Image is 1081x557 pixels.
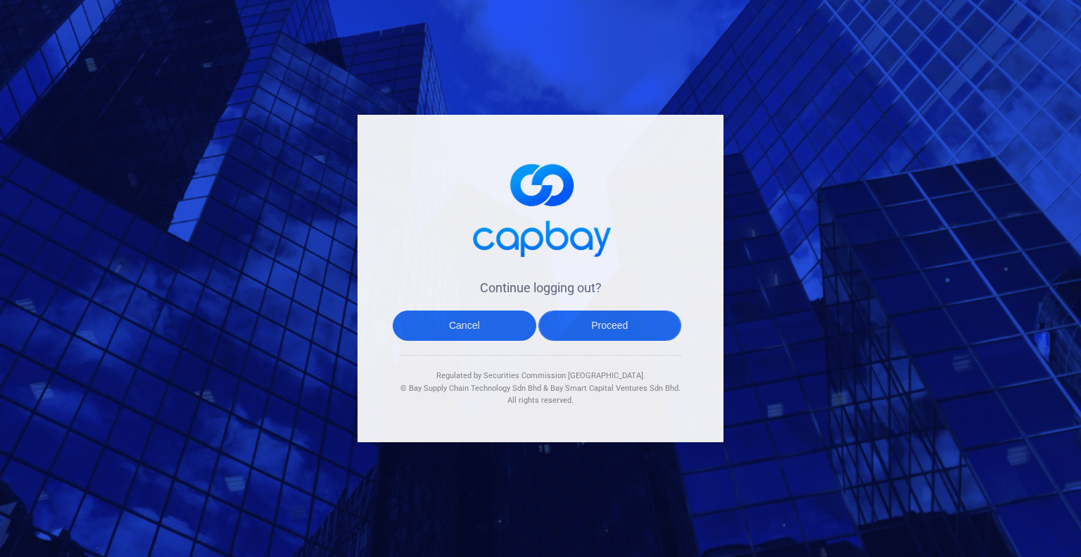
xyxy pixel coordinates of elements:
[400,280,681,296] h4: Continue logging out?
[538,311,682,341] button: Proceed
[550,384,681,393] span: Bay Smart Capital Ventures Sdn Bhd.
[400,356,681,407] div: Regulated by Securities Commission [GEOGRAPHIC_DATA]. & All rights reserved.
[400,384,541,393] span: © Bay Supply Chain Technology Sdn Bhd
[463,150,618,265] img: logo
[393,311,536,341] button: Cancel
